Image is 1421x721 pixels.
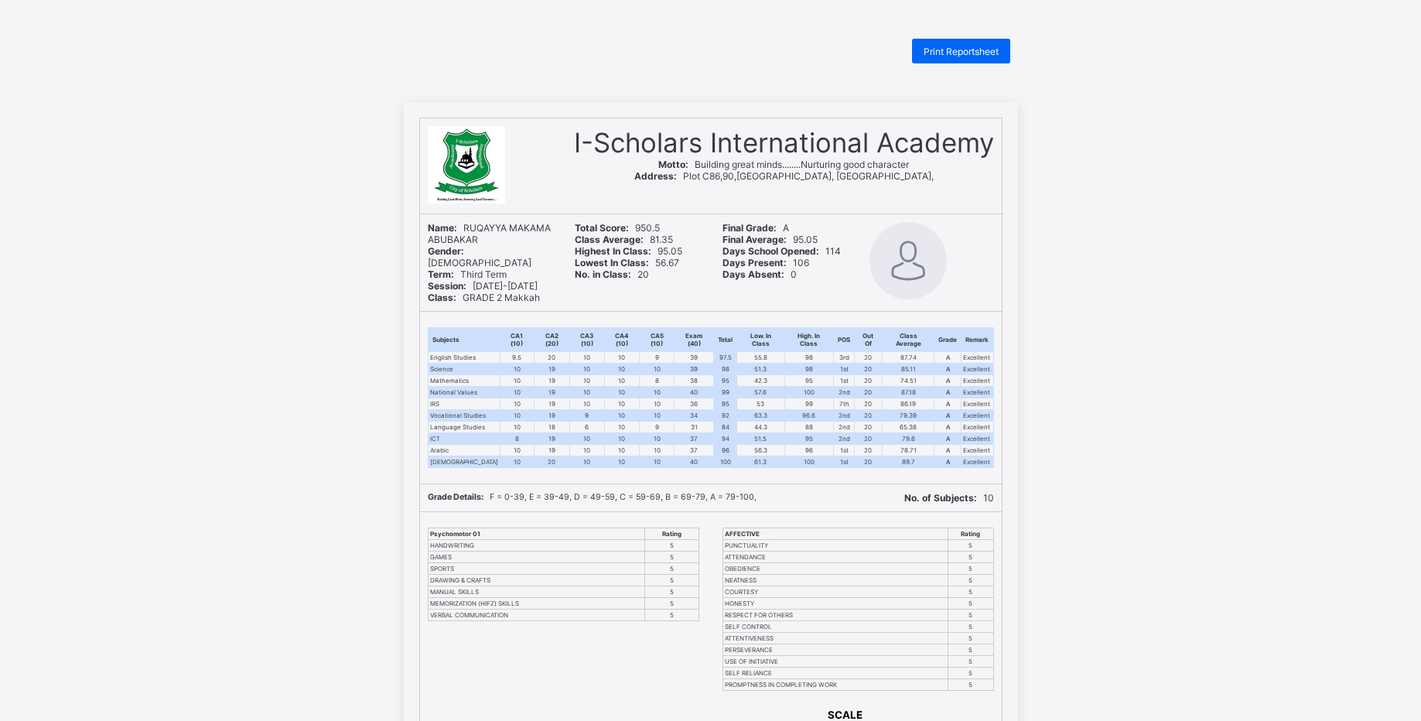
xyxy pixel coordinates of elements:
[834,456,855,468] td: 1st
[500,410,534,422] td: 10
[934,352,962,364] td: A
[722,656,948,668] td: USE OF INITIATIVE
[569,398,604,410] td: 10
[428,552,644,563] td: GAMES
[948,540,993,552] td: 5
[934,445,962,456] td: A
[604,387,639,398] td: 10
[575,268,649,280] span: 20
[428,364,500,375] td: Science
[675,328,714,352] th: Exam (40)
[500,433,534,445] td: 8
[644,552,699,563] td: 5
[639,410,674,422] td: 10
[634,170,677,182] b: Address:
[882,375,934,387] td: 74.51
[500,352,534,364] td: 9.5
[634,170,934,182] span: Plot C86,90,[GEOGRAPHIC_DATA], [GEOGRAPHIC_DATA],
[569,422,604,433] td: 6
[882,328,934,352] th: Class Average
[962,456,993,468] td: Excellent
[714,433,737,445] td: 94
[948,621,993,633] td: 5
[575,245,651,257] b: Highest In Class:
[569,456,604,468] td: 10
[722,644,948,656] td: PERSEVERANCE
[675,422,714,433] td: 31
[737,398,785,410] td: 53
[855,456,882,468] td: 20
[948,633,993,644] td: 5
[722,621,948,633] td: SELF CONTROL
[722,245,819,257] b: Days School Opened:
[534,445,569,456] td: 19
[575,222,660,234] span: 950.5
[428,292,540,303] span: GRADE 2 Makkah
[834,375,855,387] td: 1st
[722,540,948,552] td: PUNCTUALITY
[784,410,833,422] td: 96.6
[534,456,569,468] td: 20
[575,245,682,257] span: 95.05
[575,257,649,268] b: Lowest In Class:
[574,126,994,159] span: I-Scholars International Academy
[428,563,644,575] td: SPORTS
[428,422,500,433] td: Language Studies
[675,445,714,456] td: 37
[604,398,639,410] td: 10
[428,433,500,445] td: ICT
[534,398,569,410] td: 19
[428,268,454,280] b: Term:
[924,46,999,57] span: Print Reportsheet
[428,410,500,422] td: Vocational Studies
[904,492,994,504] span: 10
[948,528,993,540] th: Rating
[934,364,962,375] td: A
[569,328,604,352] th: CA3 (10)
[604,433,639,445] td: 10
[604,445,639,456] td: 10
[428,492,483,502] b: Grade Details:
[882,364,934,375] td: 85.11
[722,234,818,245] span: 95.05
[722,610,948,621] td: RESPECT FOR OTHERS
[428,398,500,410] td: IRS
[722,679,948,691] td: PROMPTNESS IN COMPLETING WORK
[428,328,500,352] th: Subjects
[855,398,882,410] td: 20
[569,375,604,387] td: 10
[644,540,699,552] td: 5
[604,364,639,375] td: 10
[714,328,737,352] th: Total
[722,222,777,234] b: Final Grade:
[604,352,639,364] td: 10
[534,422,569,433] td: 18
[722,257,809,268] span: 106
[500,445,534,456] td: 10
[569,445,604,456] td: 10
[784,422,833,433] td: 88
[855,364,882,375] td: 20
[737,456,785,468] td: 61.3
[737,422,785,433] td: 44.3
[428,598,644,610] td: MEMORIZATION (HIFZ) SKILLS
[534,364,569,375] td: 19
[639,398,674,410] td: 10
[834,410,855,422] td: 2nd
[569,433,604,445] td: 10
[639,364,674,375] td: 10
[714,445,737,456] td: 96
[834,445,855,456] td: 1st
[675,387,714,398] td: 40
[722,668,948,679] td: SELF RELIANCE
[882,352,934,364] td: 87.74
[428,245,464,257] b: Gender:
[784,387,833,398] td: 100
[428,280,538,292] span: [DATE]-[DATE]
[428,528,644,540] th: Psychomotor 01
[737,387,785,398] td: 57.6
[722,598,948,610] td: HONESTY
[675,398,714,410] td: 36
[714,387,737,398] td: 99
[784,364,833,375] td: 98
